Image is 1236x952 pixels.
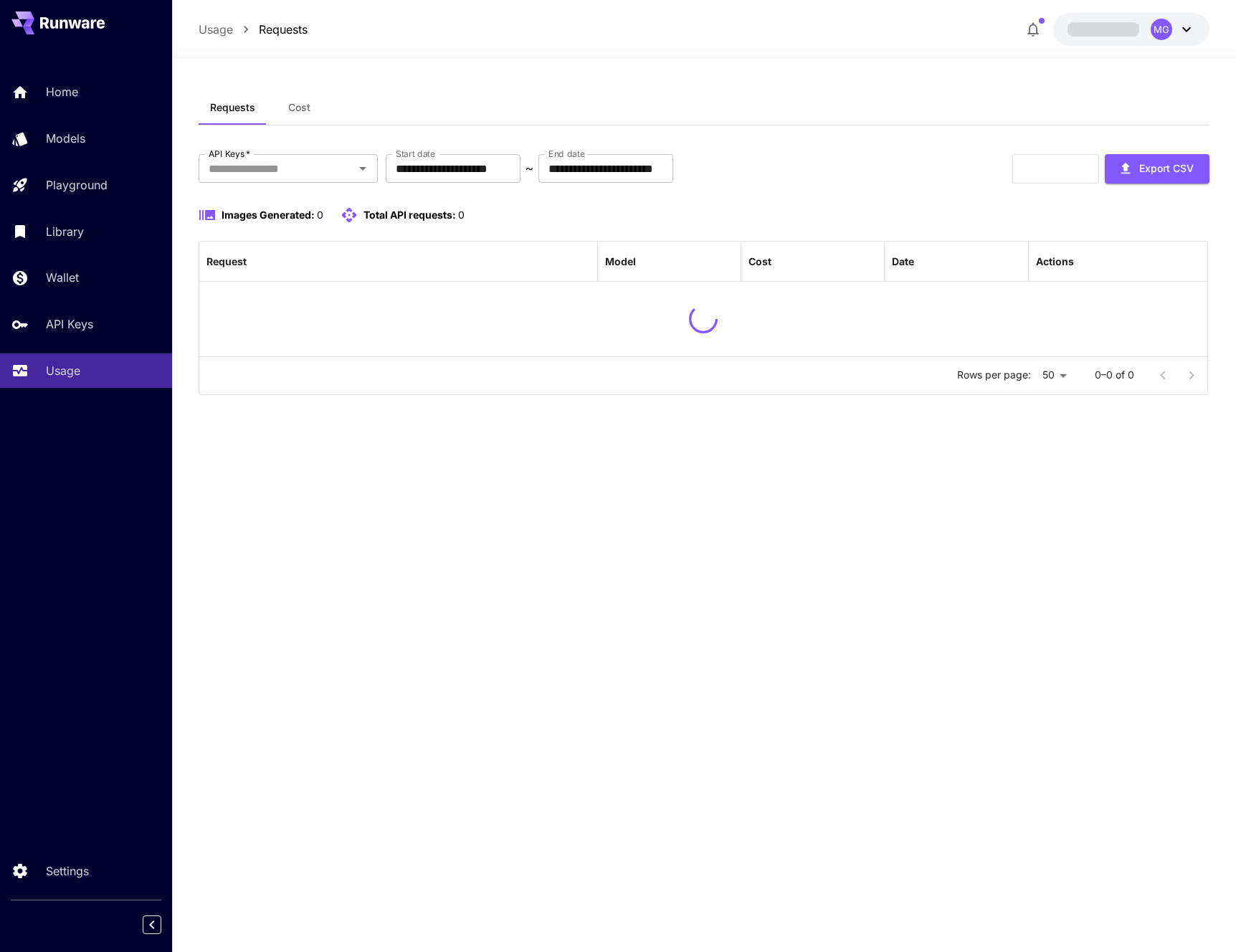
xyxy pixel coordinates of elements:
a: Usage [199,21,233,38]
span: 0 [317,209,323,221]
a: Requests [259,21,308,38]
p: ~ [526,160,533,177]
label: API Keys [209,148,250,160]
div: MG [1151,19,1172,40]
p: Settings [46,862,89,880]
label: Start date [396,148,435,160]
span: Images Generated: [222,209,315,221]
p: Library [46,223,84,240]
div: Request [206,255,247,267]
span: Cost [288,101,310,114]
p: API Keys [46,315,93,333]
div: Date [892,255,914,267]
button: MG [1053,13,1209,46]
div: 50 [1037,365,1072,386]
button: Export CSV [1105,154,1209,184]
p: Playground [46,176,108,194]
nav: breadcrumb [199,21,308,38]
p: Models [46,130,85,147]
div: Actions [1036,255,1074,267]
button: Collapse sidebar [143,915,161,934]
span: Total API requests: [363,209,456,221]
div: Collapse sidebar [153,912,172,938]
span: Requests [210,101,255,114]
p: Wallet [46,269,79,286]
p: Home [46,83,78,100]
label: End date [548,148,584,160]
p: 0–0 of 0 [1095,368,1134,382]
p: Usage [46,362,80,379]
p: Rows per page: [957,368,1031,382]
div: Model [605,255,636,267]
div: Cost [748,255,771,267]
span: 0 [458,209,465,221]
button: Open [353,158,373,178]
